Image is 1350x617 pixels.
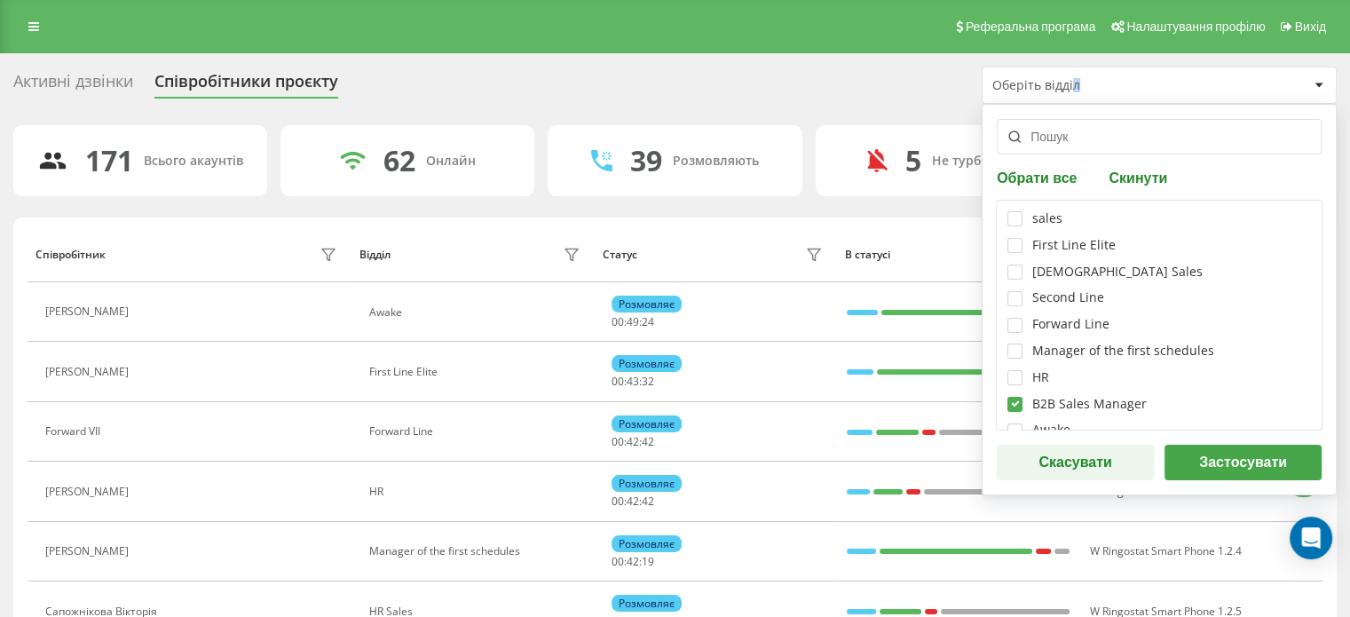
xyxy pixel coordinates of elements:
div: [PERSON_NAME] [45,486,133,498]
span: Налаштування профілю [1126,20,1265,34]
button: Скинути [1103,169,1172,186]
div: Оберіть відділ [992,78,1204,93]
div: 5 [905,144,921,178]
div: Не турбувати [932,154,1018,169]
div: sales [1032,211,1062,226]
button: Скасувати [997,445,1154,480]
input: Пошук [997,119,1322,154]
div: Manager of the first schedules [1032,344,1214,359]
div: B2B Sales Manager [1032,397,1147,412]
span: Реферальна програма [966,20,1096,34]
div: Співробітники проєкту [154,72,338,99]
div: Awake [1032,423,1070,438]
span: 00 [612,374,624,389]
div: В статусі [845,249,1071,261]
span: 32 [642,374,654,389]
button: Застосувати [1164,445,1322,480]
button: Обрати все [997,169,1082,186]
span: 42 [627,434,639,449]
div: Розмовляє [612,595,682,612]
div: [PERSON_NAME] [45,305,133,318]
span: 24 [642,314,654,329]
span: 42 [627,494,639,509]
div: Forward VII [45,425,105,438]
div: Всього акаунтів [144,154,243,169]
div: First Line Elite [369,366,585,378]
span: 42 [627,554,639,569]
span: 19 [642,554,654,569]
div: : : [612,495,654,508]
span: 00 [612,314,624,329]
span: 43 [627,374,639,389]
div: HR [369,486,585,498]
div: Онлайн [426,154,476,169]
div: Розмовляє [612,415,682,432]
div: Статус [603,249,637,261]
span: 00 [612,434,624,449]
div: : : [612,436,654,448]
div: : : [612,376,654,388]
div: [PERSON_NAME] [45,545,133,558]
div: : : [612,316,654,328]
div: HR [1032,370,1049,385]
div: [DEMOGRAPHIC_DATA] Sales [1032,265,1203,280]
div: Розмовляє [612,355,682,372]
div: Розмовляють [673,154,759,169]
span: Вихід [1295,20,1326,34]
span: W Ringostat Smart Phone 1.2.4 [1089,543,1241,558]
div: [PERSON_NAME] [45,366,133,378]
div: 62 [383,144,415,178]
div: Forward Line [369,425,585,438]
div: Розмовляє [612,296,682,312]
div: Співробітник [36,249,106,261]
div: 39 [630,144,662,178]
div: Second Line [1032,290,1104,305]
div: Відділ [359,249,391,261]
div: 171 [85,144,133,178]
div: Активні дзвінки [13,72,133,99]
div: Open Intercom Messenger [1290,517,1332,559]
div: : : [612,556,654,568]
div: First Line Elite [1032,238,1116,253]
div: Awake [369,306,585,319]
div: Forward Line [1032,317,1109,332]
span: 49 [627,314,639,329]
span: 00 [612,494,624,509]
div: Manager of the first schedules [369,545,585,558]
div: Розмовляє [612,535,682,552]
span: 42 [642,494,654,509]
span: 42 [642,434,654,449]
span: 00 [612,554,624,569]
div: Розмовляє [612,475,682,492]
